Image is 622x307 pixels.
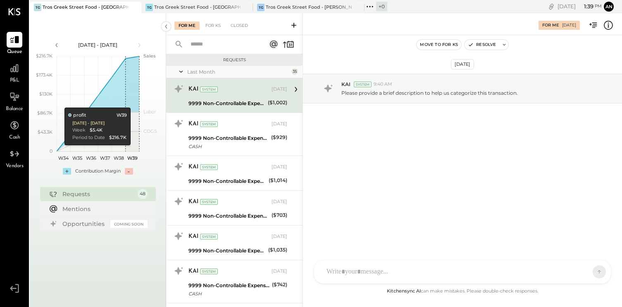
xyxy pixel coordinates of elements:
[201,22,225,30] div: For KS
[200,164,218,170] div: System
[268,246,287,254] div: ($1,035)
[72,155,82,161] text: W35
[188,120,198,128] div: KAI
[0,146,29,170] a: Vendors
[62,190,133,198] div: Requests
[109,134,126,141] div: $216.7K
[188,233,198,241] div: KAI
[188,99,265,108] div: 9999 Non-Controllable Expenses:Other Income and Expenses:To Be Classified P&L
[271,133,287,142] div: ($929)
[38,129,52,135] text: $43.3K
[34,4,41,11] div: TG
[170,57,298,63] div: Requests
[200,269,218,274] div: System
[595,3,602,9] span: pm
[272,211,287,219] div: ($703)
[187,68,289,75] div: Last Month
[272,121,287,127] div: [DATE]
[90,127,102,134] div: $5.4K
[604,2,614,12] button: An
[341,81,350,88] span: KAI
[10,77,19,84] span: P&L
[138,189,148,199] div: 48
[72,134,105,141] div: Period to Date
[272,268,287,275] div: [DATE]
[272,233,287,240] div: [DATE]
[272,86,287,93] div: [DATE]
[188,142,269,151] div: CASH
[577,2,593,10] span: 1 : 39
[143,128,157,134] text: COGS
[341,89,518,96] p: Please provide a brief description to help us categorize this transaction.
[125,168,133,175] div: -
[200,121,218,127] div: System
[465,40,499,50] button: Resolve
[72,127,86,134] div: Week
[188,177,266,185] div: 9999 Non-Controllable Expenses:Other Income and Expenses:To Be Classified P&L
[188,247,266,255] div: 9999 Non-Controllable Expenses:Other Income and Expenses:To Be Classified P&L
[188,267,198,276] div: KAI
[200,199,218,205] div: System
[272,199,287,205] div: [DATE]
[7,48,22,56] span: Queue
[200,86,218,92] div: System
[562,22,576,28] div: [DATE]
[62,205,143,213] div: Mentions
[36,53,52,59] text: $216.7K
[58,155,69,161] text: W34
[37,110,52,116] text: $86.7K
[0,60,29,84] a: P&L
[0,89,29,113] a: Balance
[0,32,29,56] a: Queue
[188,163,198,171] div: KAI
[272,281,287,289] div: ($742)
[269,176,287,185] div: ($1,014)
[174,22,200,30] div: For Me
[145,4,153,11] div: TG
[117,112,127,119] div: W39
[154,4,241,11] div: Tros Greek Street Food - [GEOGRAPHIC_DATA]
[68,112,86,119] div: profit
[200,234,218,240] div: System
[188,281,269,290] div: 9999 Non-Controllable Expenses:Other Income and Expenses:To Be Classified P&L
[188,290,269,298] div: CASH
[110,220,148,228] div: Coming Soon
[374,81,392,88] span: 9:40 AM
[542,22,559,28] div: For Me
[376,2,387,11] div: + 0
[143,53,156,59] text: Sales
[257,4,265,11] div: TG
[291,68,298,75] div: 35
[62,220,106,228] div: Opportunities
[6,106,23,113] span: Balance
[188,134,269,142] div: 9999 Non-Controllable Expenses:Other Income and Expenses:To Be Classified P&L
[0,118,29,142] a: Cash
[188,85,198,94] div: KAI
[547,2,555,11] div: copy link
[143,109,156,115] text: Labor
[6,163,24,170] span: Vendors
[451,59,474,70] div: [DATE]
[63,168,71,175] div: +
[100,155,110,161] text: W37
[417,40,461,50] button: Move to for ks
[272,164,287,170] div: [DATE]
[9,134,20,142] span: Cash
[63,41,133,48] div: [DATE] - [DATE]
[36,72,52,78] text: $173.4K
[266,4,352,11] div: Tros Greek Street Food - [PERSON_NAME]
[50,148,52,154] text: 0
[127,155,137,161] text: W39
[354,82,372,87] div: System
[188,198,198,206] div: KAI
[75,168,121,175] div: Contribution Margin
[86,155,96,161] text: W36
[43,4,129,11] div: Tros Greek Street Food - [GEOGRAPHIC_DATA]
[268,98,287,107] div: ($1,002)
[226,22,252,30] div: Closed
[39,91,52,97] text: $130K
[558,2,602,10] div: [DATE]
[188,212,269,220] div: 9999 Non-Controllable Expenses:Other Income and Expenses:To Be Classified P&L
[113,155,124,161] text: W38
[72,120,105,126] div: [DATE] - [DATE]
